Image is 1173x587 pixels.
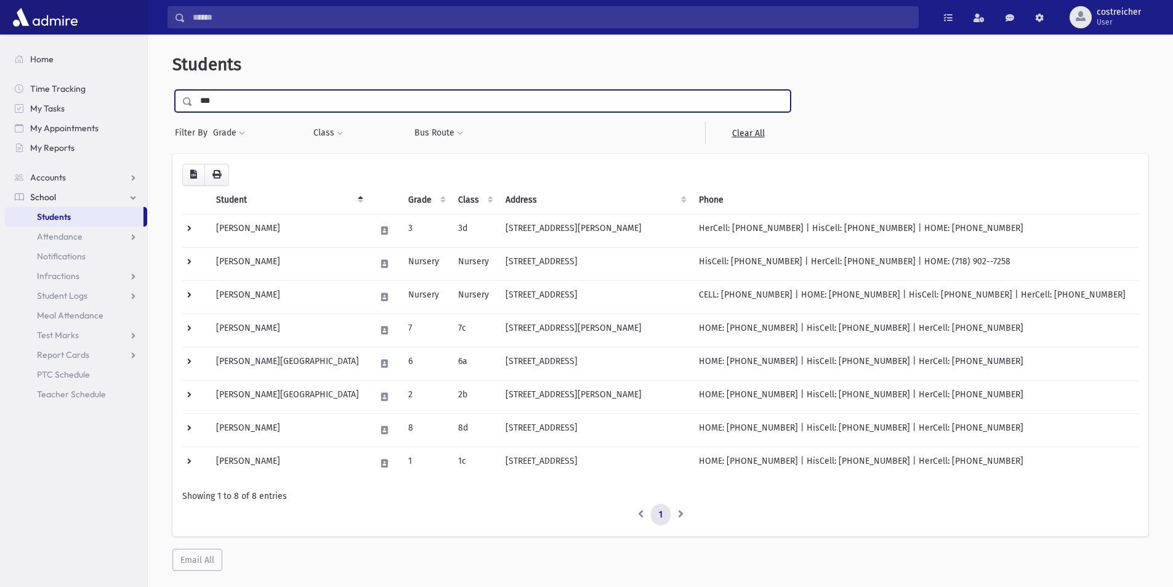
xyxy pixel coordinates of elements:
[498,247,691,280] td: [STREET_ADDRESS]
[37,349,89,360] span: Report Cards
[401,347,451,380] td: 6
[5,118,147,138] a: My Appointments
[691,314,1139,347] td: HOME: [PHONE_NUMBER] | HisCell: [PHONE_NUMBER] | HerCell: [PHONE_NUMBER]
[5,325,147,345] a: Test Marks
[37,251,86,262] span: Notifications
[451,186,498,214] th: Class: activate to sort column ascending
[185,6,918,28] input: Search
[37,330,79,341] span: Test Marks
[172,549,222,571] button: Email All
[5,266,147,286] a: Infractions
[30,54,54,65] span: Home
[37,211,71,222] span: Students
[451,314,498,347] td: 7c
[401,314,451,347] td: 7
[5,384,147,404] a: Teacher Schedule
[313,122,344,144] button: Class
[182,164,205,186] button: CSV
[37,270,79,281] span: Infractions
[498,186,691,214] th: Address: activate to sort column ascending
[5,227,147,246] a: Attendance
[182,490,1139,503] div: Showing 1 to 8 of 8 entries
[691,380,1139,413] td: HOME: [PHONE_NUMBER] | HisCell: [PHONE_NUMBER] | HerCell: [PHONE_NUMBER]
[209,314,368,347] td: [PERSON_NAME]
[651,504,671,526] a: 1
[30,83,86,94] span: Time Tracking
[1097,17,1141,27] span: User
[498,413,691,447] td: [STREET_ADDRESS]
[498,347,691,380] td: [STREET_ADDRESS]
[5,99,147,118] a: My Tasks
[5,365,147,384] a: PTC Schedule
[1097,7,1141,17] span: costreicher
[401,380,451,413] td: 2
[5,187,147,207] a: School
[498,447,691,480] td: [STREET_ADDRESS]
[451,280,498,314] td: Nursery
[5,207,143,227] a: Students
[209,247,368,280] td: [PERSON_NAME]
[30,142,75,153] span: My Reports
[209,380,368,413] td: [PERSON_NAME][GEOGRAPHIC_DATA]
[451,214,498,247] td: 3d
[37,231,83,242] span: Attendance
[401,186,451,214] th: Grade: activate to sort column ascending
[691,447,1139,480] td: HOME: [PHONE_NUMBER] | HisCell: [PHONE_NUMBER] | HerCell: [PHONE_NUMBER]
[498,280,691,314] td: [STREET_ADDRESS]
[691,347,1139,380] td: HOME: [PHONE_NUMBER] | HisCell: [PHONE_NUMBER] | HerCell: [PHONE_NUMBER]
[401,214,451,247] td: 3
[5,138,147,158] a: My Reports
[498,214,691,247] td: [STREET_ADDRESS][PERSON_NAME]
[691,413,1139,447] td: HOME: [PHONE_NUMBER] | HisCell: [PHONE_NUMBER] | HerCell: [PHONE_NUMBER]
[498,380,691,413] td: [STREET_ADDRESS][PERSON_NAME]
[691,214,1139,247] td: HerCell: [PHONE_NUMBER] | HisCell: [PHONE_NUMBER] | HOME: [PHONE_NUMBER]
[451,413,498,447] td: 8d
[691,186,1139,214] th: Phone
[175,126,212,139] span: Filter By
[401,280,451,314] td: Nursery
[5,49,147,69] a: Home
[30,123,99,134] span: My Appointments
[10,5,81,30] img: AdmirePro
[5,306,147,325] a: Meal Attendance
[451,247,498,280] td: Nursery
[5,79,147,99] a: Time Tracking
[451,347,498,380] td: 6a
[204,164,229,186] button: Print
[30,103,65,114] span: My Tasks
[209,214,368,247] td: [PERSON_NAME]
[498,314,691,347] td: [STREET_ADDRESS][PERSON_NAME]
[209,186,368,214] th: Student: activate to sort column descending
[209,280,368,314] td: [PERSON_NAME]
[37,290,87,301] span: Student Logs
[451,447,498,480] td: 1c
[705,122,791,144] a: Clear All
[5,345,147,365] a: Report Cards
[401,447,451,480] td: 1
[414,122,464,144] button: Bus Route
[30,172,66,183] span: Accounts
[5,286,147,306] a: Student Logs
[37,310,103,321] span: Meal Attendance
[30,192,56,203] span: School
[401,413,451,447] td: 8
[5,168,147,187] a: Accounts
[172,54,241,75] span: Students
[451,380,498,413] td: 2b
[401,247,451,280] td: Nursery
[209,347,368,380] td: [PERSON_NAME][GEOGRAPHIC_DATA]
[691,247,1139,280] td: HisCell: [PHONE_NUMBER] | HerCell: [PHONE_NUMBER] | HOME: (718) 902--7258
[209,413,368,447] td: [PERSON_NAME]
[691,280,1139,314] td: CELL: [PHONE_NUMBER] | HOME: [PHONE_NUMBER] | HisCell: [PHONE_NUMBER] | HerCell: [PHONE_NUMBER]
[37,389,106,400] span: Teacher Schedule
[37,369,90,380] span: PTC Schedule
[5,246,147,266] a: Notifications
[212,122,246,144] button: Grade
[209,447,368,480] td: [PERSON_NAME]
